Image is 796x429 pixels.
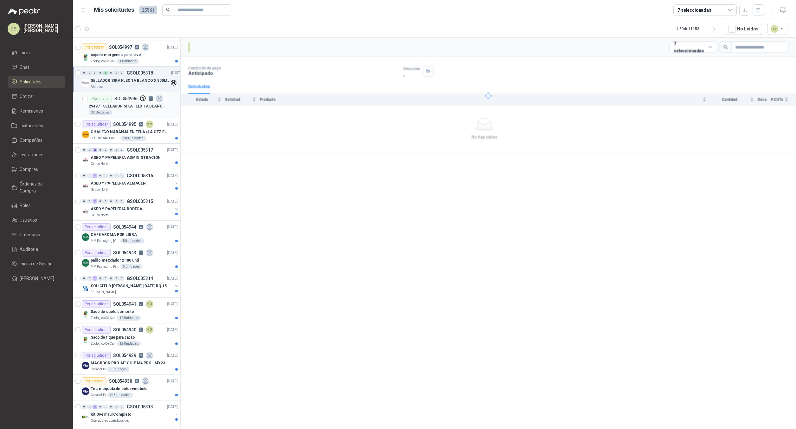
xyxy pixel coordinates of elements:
div: 13 [93,173,97,178]
div: 0 [109,199,113,204]
p: [DATE] [167,404,178,410]
a: 0 0 13 0 0 0 0 0 GSOL005316[DATE] Company LogoASEO Y PAPELERIA ALMACENGrupo North [82,172,179,192]
span: Inicios de Sesión [20,260,53,267]
a: Por adjudicarSOL0549955MM[DATE] Company LogoCHALECO NARANJA EN TELA (LA CTZ ELEGIDA DEBE ENVIAR M... [73,118,180,144]
p: Saco de suelo cemento [91,309,134,315]
p: [DATE] [167,198,178,205]
a: Inicio [8,47,65,59]
p: CAFE AROMA POR LIBRA [91,232,137,238]
a: Solicitudes [8,76,65,88]
p: SOL054997 [109,45,132,49]
div: 0 [87,405,92,409]
div: 0 [103,405,108,409]
p: SOL054940 [113,328,136,332]
div: 12 Unidades [117,341,141,346]
p: [PERSON_NAME] [91,290,116,295]
span: Auditoria [20,246,38,253]
div: 0 [82,199,87,204]
a: 0 0 0 0 1 0 0 0 GSOL005318[DATE] Company LogoSELLADOR SIKA FLEX 1A BLANCO X 300MLAlmatec [82,69,183,89]
span: Compañías [20,137,42,144]
p: ASEO Y PAPELERIA ALMACEN [91,180,146,186]
span: Licitaciones [20,122,43,129]
img: Company Logo [82,310,89,318]
div: Por adjudicar [82,352,111,359]
a: Por adjudicarSOL0549412NO[DATE] Company LogoSaco de suelo cementoZoologico De Cali12 Unidades [73,298,180,323]
div: 0 [119,148,124,152]
img: Company Logo [82,387,89,395]
img: Company Logo [82,336,89,344]
p: MM Packaging [GEOGRAPHIC_DATA] [91,264,119,269]
a: Por adjudicarSOL0549395[DATE] Company LogoMACBOOK PRO 14" CHIP M4 PRO - MX2J3E/ACaracol TV1 Unidades [73,349,180,375]
div: 0 [119,199,124,204]
div: 0 [98,405,103,409]
span: search [166,8,170,12]
div: 11 [93,199,97,204]
div: 26 [93,148,97,152]
div: 0 [109,71,113,75]
p: SOL054996 [114,96,138,101]
span: Roles [20,202,31,209]
div: 0 [98,199,103,204]
span: Categorías [20,231,42,238]
p: Grupo North [91,213,109,218]
div: 245 Unidades [107,393,133,398]
a: Usuarios [8,214,65,226]
p: GSOL005313 [127,405,153,409]
p: caja de mergencia para llave [91,52,141,58]
p: SOL054995 [113,122,136,127]
p: 4 [139,225,143,229]
span: Órdenes de Compra [20,180,59,194]
img: Logo peakr [8,8,40,15]
span: Cotizar [20,93,34,100]
p: ASEO Y PAPELERIA ADMINISTRACION [91,155,161,161]
span: Compras [20,166,38,173]
p: CHALECO NARANJA EN TELA (LA CTZ ELEGIDA DEBE ENVIAR MUESTRA) [91,129,170,135]
p: [DATE] [167,121,178,127]
p: SOL054939 [113,353,136,358]
p: 0 [135,379,139,383]
a: Chat [8,61,65,73]
a: Compañías [8,134,65,146]
div: 0 [119,405,124,409]
p: MM Packaging [GEOGRAPHIC_DATA] [91,238,119,244]
div: 0 [114,276,119,281]
img: Company Logo [82,131,89,138]
p: GSOL005314 [127,276,153,281]
a: 0 0 26 0 0 0 0 0 GSOL005317[DATE] Company LogoASEO Y PAPELERIA ADMINISTRACIONGrupo North [82,146,179,166]
div: 0 [87,199,92,204]
div: Por adjudicar [82,223,111,231]
div: DS [8,23,20,35]
img: Company Logo [82,208,89,215]
h1: Mis solicitudes [94,5,134,15]
p: palillo mezclador x 100 und [91,257,139,263]
a: 0 0 1 0 0 0 0 0 GSOL005314[DATE] Company LogoSOLICITUD [PERSON_NAME] [DATE] RQ 15250[PERSON_NAME] [82,275,179,295]
p: ASEO Y PAPELERIA BODEGA [91,206,142,212]
a: Por enviarSOL054996129497 - SELLADOR SIKA FLEX 1A BLANCO X 300ML20 Unidades [73,92,180,118]
span: Chat [20,64,29,71]
p: Caracol TV [91,393,106,398]
a: 0 0 2 0 0 0 0 0 GSOL005313[DATE] Company LogoKit Overhaul CompletoOperadores Logísticos del Caribe [82,403,179,423]
a: Por adjudicarSOL0549402NO[DATE] Company LogoSaco de fique para cacaoZoologico De Cali12 Unidades [73,323,180,349]
div: 5 Unidades [120,264,142,269]
span: Remisiones [20,107,43,114]
div: 1 Unidades [107,367,129,372]
p: GSOL005317 [127,148,153,152]
button: 14 [767,23,789,35]
img: Company Logo [82,54,89,61]
a: Por adjudicarSOL0549444[DATE] Company LogoCAFE AROMA POR LIBRAMM Packaging [GEOGRAPHIC_DATA]50 Un... [73,221,180,246]
p: Tela moqueta de color vinotinto [91,386,148,392]
p: [DATE] [167,224,178,230]
div: 0 [98,71,103,75]
p: 1 [139,250,143,255]
div: Por adjudicar [82,300,111,308]
p: [DATE] [167,327,178,333]
img: Company Logo [82,362,89,369]
p: 1 [149,96,153,101]
div: Por adjudicar [82,249,111,257]
div: 0 [114,173,119,178]
a: Roles [8,199,65,211]
p: Kit Overhaul Completo [91,412,131,418]
p: GSOL005316 [127,173,153,178]
div: 0 [109,276,113,281]
p: [DATE] [167,276,178,282]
